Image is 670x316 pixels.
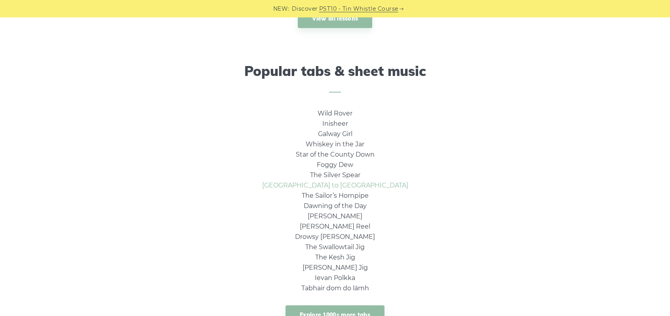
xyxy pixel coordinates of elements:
a: [PERSON_NAME] Jig [303,264,368,271]
a: Galway Girl [318,130,352,138]
a: [PERSON_NAME] Reel [300,223,370,230]
a: Tabhair dom do lámh [301,284,369,292]
a: Drowsy [PERSON_NAME] [295,233,375,240]
a: [PERSON_NAME] [308,212,362,220]
a: [GEOGRAPHIC_DATA] to [GEOGRAPHIC_DATA] [262,182,408,189]
a: Star of the County Down [296,151,375,158]
a: Inisheer [322,120,348,127]
a: View all lessons [298,9,373,28]
a: Dawning of the Day [304,202,367,210]
a: Ievan Polkka [315,274,355,282]
span: NEW: [273,4,289,13]
a: PST10 - Tin Whistle Course [319,4,398,13]
a: Wild Rover [318,110,352,117]
a: The Kesh Jig [315,254,355,261]
a: The Silver Spear [310,171,360,179]
a: The Swallowtail Jig [305,243,365,251]
span: Discover [292,4,318,13]
a: Whiskey in the Jar [306,140,364,148]
h2: Popular tabs & sheet music [112,63,558,93]
a: Foggy Dew [317,161,353,168]
a: The Sailor’s Hornpipe [302,192,369,199]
